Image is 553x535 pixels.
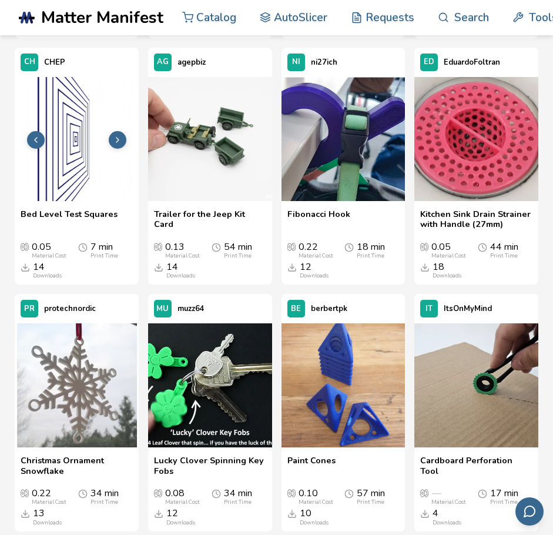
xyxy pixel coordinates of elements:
[490,488,518,505] div: 17 min
[165,242,200,259] div: 0.13
[154,209,266,230] a: Trailer for the Jeep Kit Card
[490,499,518,505] div: Print Time
[154,456,266,476] a: Lucky Clover Spinning Key Fobs
[420,262,430,272] span: Downloads
[166,508,195,525] div: 12
[299,242,333,259] div: 0.22
[44,302,96,316] p: protechnordic
[24,58,35,66] span: CH
[425,305,433,313] span: IT
[300,508,329,525] div: 10
[165,499,200,505] div: Material Cost
[44,55,65,69] p: CHEP
[357,252,384,259] div: Print Time
[21,508,30,519] span: Downloads
[420,508,430,519] span: Downloads
[444,302,492,316] p: ItsOnMyMind
[212,488,221,499] span: Average Print Time
[357,499,384,505] div: Print Time
[165,488,200,505] div: 0.08
[311,55,337,69] p: ni27ich
[478,242,487,252] span: Average Print Time
[165,252,200,259] div: Material Cost
[433,508,461,525] div: 4
[299,488,333,505] div: 0.10
[224,488,252,505] div: 34 min
[91,488,119,505] div: 34 min
[424,58,434,66] span: ED
[224,499,252,505] div: Print Time
[91,499,118,505] div: Print Time
[292,58,300,66] span: NI
[299,252,333,259] div: Material Cost
[177,302,205,316] p: muzz64
[154,508,163,519] span: Downloads
[33,272,62,279] div: Downloads
[357,242,385,259] div: 18 min
[478,488,487,499] span: Average Print Time
[166,519,195,526] div: Downloads
[300,519,329,526] div: Downloads
[431,488,441,499] span: —
[433,272,461,279] div: Downloads
[287,456,336,476] a: Paint Cones
[344,488,354,499] span: Average Print Time
[287,508,297,519] span: Downloads
[420,456,532,476] a: Cardboard Perforation Tool
[78,242,88,252] span: Average Print Time
[287,209,350,230] a: Fibonacci Hook
[33,262,62,279] div: 14
[212,242,221,252] span: Average Print Time
[21,262,30,272] span: Downloads
[224,242,252,259] div: 54 min
[344,242,354,252] span: Average Print Time
[21,488,29,497] span: Average Cost
[357,488,385,505] div: 57 min
[166,272,195,279] div: Downloads
[32,488,66,505] div: 0.22
[420,209,532,230] a: Kitchen Sink Drain Strainer with Handle (27mm)
[21,242,29,251] span: Average Cost
[490,252,518,259] div: Print Time
[21,456,133,476] a: Christmas Ornament Snowflake
[156,305,169,313] span: MU
[166,262,195,279] div: 14
[91,242,118,259] div: 7 min
[444,55,500,69] p: EduardoFoltran
[515,497,544,526] button: Send feedback via email
[299,499,333,505] div: Material Cost
[33,519,62,526] div: Downloads
[420,488,428,497] span: Average Cost
[154,488,162,497] span: Average Cost
[154,262,163,272] span: Downloads
[33,508,62,525] div: 13
[224,252,252,259] div: Print Time
[287,488,296,497] span: Average Cost
[287,262,297,272] span: Downloads
[287,242,296,251] span: Average Cost
[78,488,88,499] span: Average Print Time
[300,272,329,279] div: Downloads
[433,519,461,526] div: Downloads
[311,302,347,316] p: berbertpk
[21,209,118,230] a: Bed Level Test Squares
[41,8,163,27] span: Matter Manifest
[431,499,466,505] div: Material Cost
[32,242,66,259] div: 0.05
[420,242,428,251] span: Average Cost
[154,242,162,251] span: Average Cost
[91,252,118,259] div: Print Time
[177,55,206,69] p: agepbiz
[157,58,169,66] span: AG
[490,242,518,259] div: 44 min
[431,252,466,259] div: Material Cost
[433,262,461,279] div: 18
